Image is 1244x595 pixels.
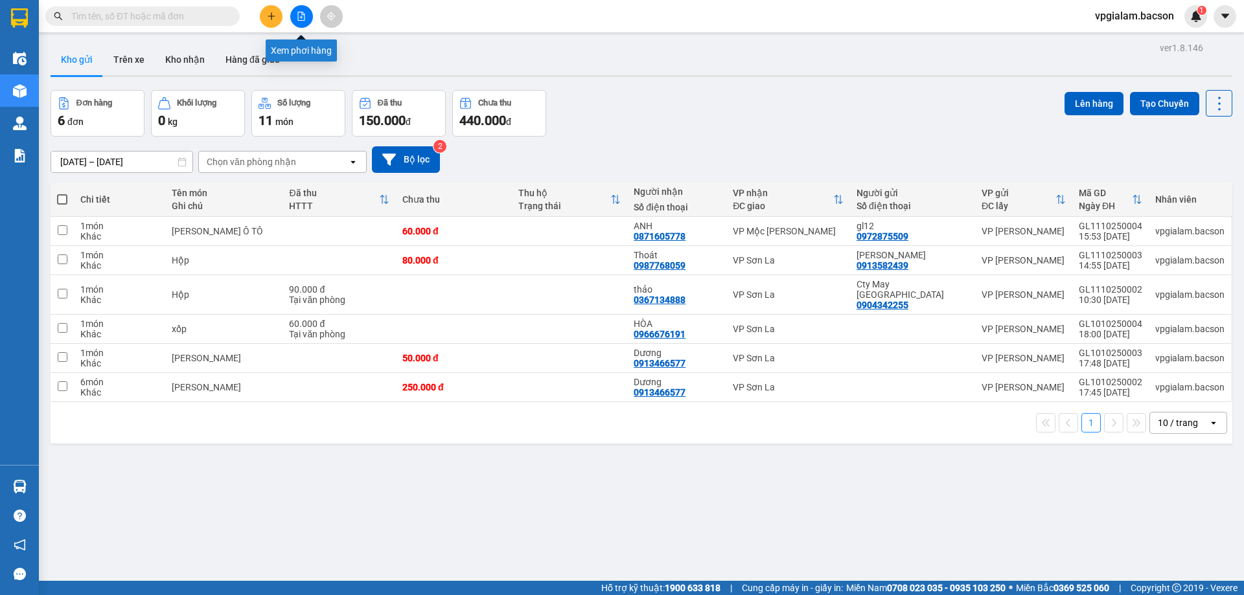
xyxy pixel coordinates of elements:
div: 0966676191 [634,329,685,339]
div: GL1010250003 [1079,348,1142,358]
strong: 1900 633 818 [665,583,720,593]
div: Thoát [634,250,720,260]
div: vpgialam.bacson [1155,324,1225,334]
button: Kho nhận [155,44,215,75]
div: VP Sơn La [733,353,844,363]
span: 1 [1199,6,1204,15]
th: Toggle SortBy [975,183,1072,217]
div: 17:45 [DATE] [1079,387,1142,398]
div: ĐC lấy [982,201,1055,211]
button: Kho gửi [51,44,103,75]
span: search [54,12,63,21]
div: Dương [634,377,720,387]
span: Hỗ trợ kỹ thuật: [601,581,720,595]
button: Đã thu150.000đ [352,90,446,137]
th: Toggle SortBy [726,183,850,217]
div: xốp [172,324,276,334]
th: Toggle SortBy [282,183,396,217]
span: 6 [58,113,65,128]
div: VP [PERSON_NAME] [982,289,1066,300]
span: plus [267,12,276,21]
span: Cung cấp máy in - giấy in: [742,581,843,595]
div: hoa quả [172,382,276,392]
div: VP Sơn La [733,289,844,300]
span: file-add [297,12,306,21]
div: vpgialam.bacson [1155,382,1225,392]
div: 15:53 [DATE] [1079,231,1142,241]
span: | [1119,581,1121,595]
div: Khác [80,260,159,271]
div: Số điện thoại [634,202,720,212]
div: ver 1.8.146 [1160,41,1203,55]
div: 6 món [80,377,159,387]
div: 14:55 [DATE] [1079,260,1142,271]
div: Số điện thoại [857,201,969,211]
button: Bộ lọc [372,146,440,173]
div: Đã thu [289,188,379,198]
div: 17:48 [DATE] [1079,358,1142,368]
div: VP [PERSON_NAME] [982,255,1066,265]
div: 60.000 đ [289,319,389,329]
span: aim [327,12,336,21]
img: warehouse-icon [13,117,27,130]
span: 440.000 [459,113,506,128]
div: Xem phơi hàng [266,39,337,62]
div: 250.000 đ [402,382,505,392]
input: Select a date range. [51,152,192,172]
div: 0904342255 [857,300,908,310]
strong: 0708 023 035 - 0935 103 250 [887,583,1006,593]
div: Hộp [172,289,276,300]
div: 60.000 đ [402,226,505,236]
div: VP nhận [733,188,833,198]
div: 80.000 đ [402,255,505,265]
div: VP [PERSON_NAME] [982,353,1066,363]
div: GL1110250002 [1079,284,1142,295]
div: Hộp [172,255,276,265]
button: plus [260,5,282,28]
img: warehouse-icon [13,84,27,98]
button: aim [320,5,343,28]
div: Nhân viên [1155,194,1225,205]
div: vpgialam.bacson [1155,289,1225,300]
div: 0367134888 [634,295,685,305]
div: hoa quả [172,353,276,363]
div: 0987768059 [634,260,685,271]
div: vpgialam.bacson [1155,226,1225,236]
div: VP Mộc [PERSON_NAME] [733,226,844,236]
span: Miền Bắc [1016,581,1109,595]
div: VP Sơn La [733,382,844,392]
div: Khác [80,387,159,398]
div: 10 / trang [1158,416,1198,429]
div: VP [PERSON_NAME] [982,324,1066,334]
th: Toggle SortBy [512,183,628,217]
span: đ [506,117,511,127]
div: Khác [80,358,159,368]
div: VP [PERSON_NAME] [982,382,1066,392]
button: Khối lượng0kg [151,90,245,137]
div: Chưa thu [478,98,511,107]
div: 0913582439 [857,260,908,271]
div: 0913466577 [634,358,685,368]
span: | [730,581,732,595]
span: 0 [158,113,165,128]
sup: 2 [433,140,446,153]
button: Lên hàng [1065,92,1123,115]
div: GL1110250004 [1079,221,1142,231]
span: copyright [1172,583,1181,592]
div: ANH [634,221,720,231]
div: Người gửi [857,188,969,198]
img: icon-new-feature [1190,10,1202,22]
sup: 1 [1197,6,1206,15]
span: notification [14,539,26,551]
button: caret-down [1214,5,1236,28]
div: Tại văn phòng [289,295,389,305]
div: VP [PERSON_NAME] [982,226,1066,236]
div: gl12 [857,221,969,231]
div: Chi tiết [80,194,159,205]
div: GL1110250003 [1079,250,1142,260]
div: Đơn hàng [76,98,112,107]
svg: open [348,157,358,167]
div: VP Sơn La [733,255,844,265]
button: Đơn hàng6đơn [51,90,144,137]
div: Cty May Sài Đồng [857,279,969,300]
